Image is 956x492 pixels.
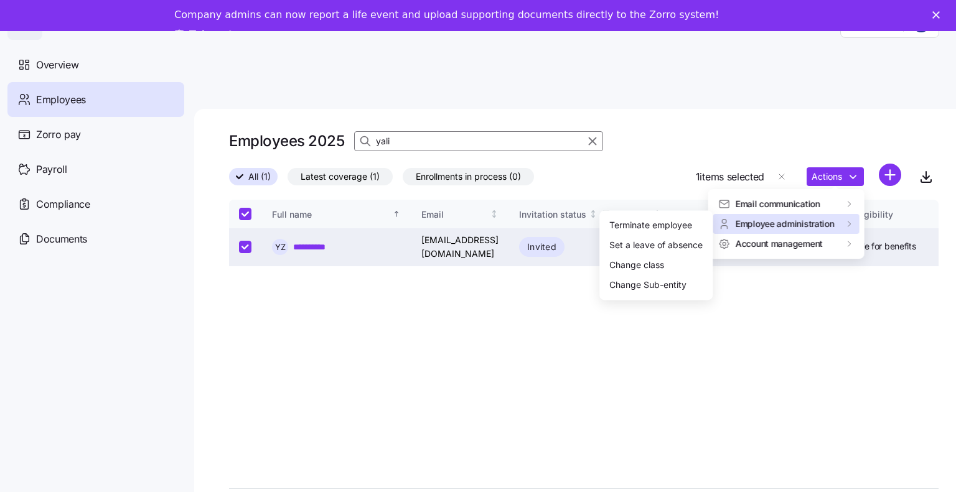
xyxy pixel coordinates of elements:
[609,259,664,272] div: Change class
[736,218,835,230] span: Employee administration
[736,198,820,210] span: Email communication
[174,29,252,42] a: Take a tour
[411,228,509,266] td: [EMAIL_ADDRESS][DOMAIN_NAME]
[736,238,823,250] span: Account management
[842,240,916,253] span: Eligible for benefits
[275,243,286,251] span: Y Z
[609,279,687,292] div: Change Sub-entity
[174,9,719,21] div: Company admins can now report a life event and upload supporting documents directly to the Zorro ...
[609,239,703,253] div: Set a leave of absence
[527,239,556,254] span: Invited
[609,219,692,233] div: Terminate employee
[239,241,251,253] input: Select record 1
[932,11,945,19] div: Close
